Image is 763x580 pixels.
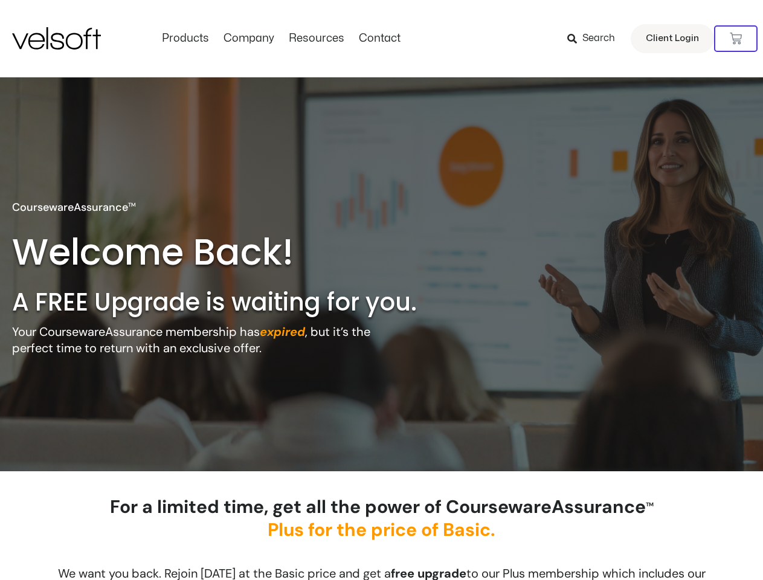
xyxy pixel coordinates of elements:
p: CoursewareAssurance [12,199,136,216]
span: Client Login [646,31,699,47]
span: TM [646,501,654,508]
h2: A FREE Upgrade is waiting for you. [12,286,468,318]
a: Search [567,28,623,49]
strong: expired [260,324,305,340]
h2: Welcome Back! [12,228,312,275]
a: Client Login [631,24,714,53]
a: ContactMenu Toggle [352,32,408,45]
a: ProductsMenu Toggle [155,32,216,45]
span: Plus for the price of Basic. [268,518,495,541]
nav: Menu [155,32,408,45]
span: TM [128,201,136,208]
a: CompanyMenu Toggle [216,32,282,45]
span: Search [582,31,615,47]
a: ResourcesMenu Toggle [282,32,352,45]
p: Your CoursewareAssurance membership has , but it’s the perfect time to return with an exclusive o... [12,324,384,356]
img: Velsoft Training Materials [12,27,101,50]
strong: For a limited time, get all the power of CoursewareAssurance [110,495,654,541]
